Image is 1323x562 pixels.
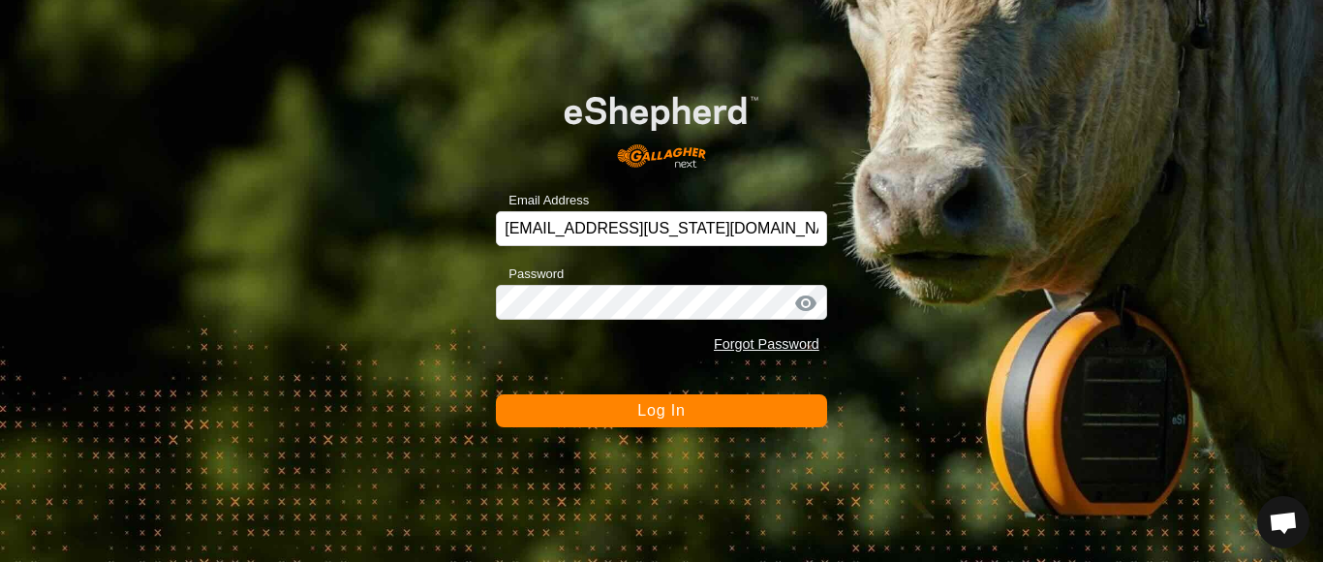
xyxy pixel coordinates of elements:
[496,191,589,210] label: Email Address
[496,265,564,284] label: Password
[714,336,819,352] a: Forgot Password
[637,402,685,419] span: Log In
[1257,496,1309,548] div: Open chat
[496,394,827,427] button: Log In
[529,69,793,181] img: E-shepherd Logo
[496,211,827,246] input: Email Address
